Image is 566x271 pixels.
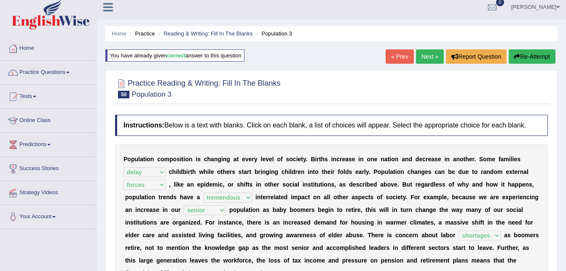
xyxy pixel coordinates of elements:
b: l [209,168,211,175]
b: a [402,156,405,163]
b: e [298,156,301,163]
b: e [298,168,301,175]
b: e [342,156,345,163]
b: r [295,168,298,175]
b: o [173,156,177,163]
b: i [395,168,397,175]
b: c [282,168,285,175]
b: s [349,156,352,163]
b: r [188,168,190,175]
b: e [249,156,252,163]
b: e [226,168,230,175]
b: e [242,156,245,163]
b: s [428,168,432,175]
b: n [333,156,337,163]
b: n [441,168,445,175]
b: a [211,156,214,163]
b: o [494,168,497,175]
b: i [512,156,514,163]
b: t [249,168,252,175]
b: i [315,156,317,163]
b: l [261,156,263,163]
b: e [428,156,431,163]
b: l [177,168,179,175]
b: h [270,181,274,188]
b: o [367,156,371,163]
b: n [301,168,305,175]
b: r [362,181,365,188]
b: g [266,168,269,175]
b: b [182,168,186,175]
div: You have already given answer to this question [105,49,244,62]
b: g [217,156,221,163]
b: i [322,181,324,188]
b: i [292,181,294,188]
b: i [296,156,298,163]
b: e [180,181,184,188]
b: a [414,168,418,175]
b: r [317,156,319,163]
b: n [370,156,374,163]
b: h [172,168,176,175]
b: a [501,156,504,163]
b: s [517,156,520,163]
span: 50 [118,91,129,98]
b: a [384,156,388,163]
b: o [185,156,189,163]
b: y [254,156,258,163]
b: . [369,168,370,175]
b: P [123,156,127,163]
b: r [231,181,233,188]
b: t [301,156,303,163]
b: o [264,181,268,188]
b: r [252,156,254,163]
b: t [464,156,466,163]
b: c [157,156,161,163]
b: i [308,168,309,175]
b: s [435,156,438,163]
b: e [211,168,214,175]
b: e [262,156,266,163]
b: s [308,181,311,188]
b: i [145,156,147,163]
a: Practice Questions [0,61,97,82]
b: d [408,156,412,163]
b: o [460,156,464,163]
b: e [353,181,356,188]
b: i [196,156,197,163]
b: l [527,168,528,175]
b: u [134,156,138,163]
li: Practice [128,30,155,38]
b: c [293,156,296,163]
b: a [431,156,435,163]
b: a [294,181,298,188]
b: l [388,168,390,175]
b: c [408,168,411,175]
b: i [358,156,360,163]
b: h [192,168,196,175]
b: i [365,181,367,188]
b: t [319,156,321,163]
b: n [360,156,364,163]
b: e [269,156,272,163]
b: v [245,156,249,163]
a: Strategy Videos [0,181,97,202]
b: e [352,156,355,163]
b: a [359,168,362,175]
b: u [462,168,466,175]
b: , [334,181,336,188]
b: i [288,168,290,175]
b: n [262,168,266,175]
b: n [304,181,308,188]
b: m [164,156,169,163]
b: r [247,168,249,175]
b: t [182,156,184,163]
b: o [397,168,401,175]
b: t [221,168,223,175]
b: p [381,168,385,175]
li: Population 3 [254,30,292,38]
a: Tests [0,85,97,106]
b: i [509,156,511,163]
b: c [220,181,223,188]
b: f [499,156,501,163]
